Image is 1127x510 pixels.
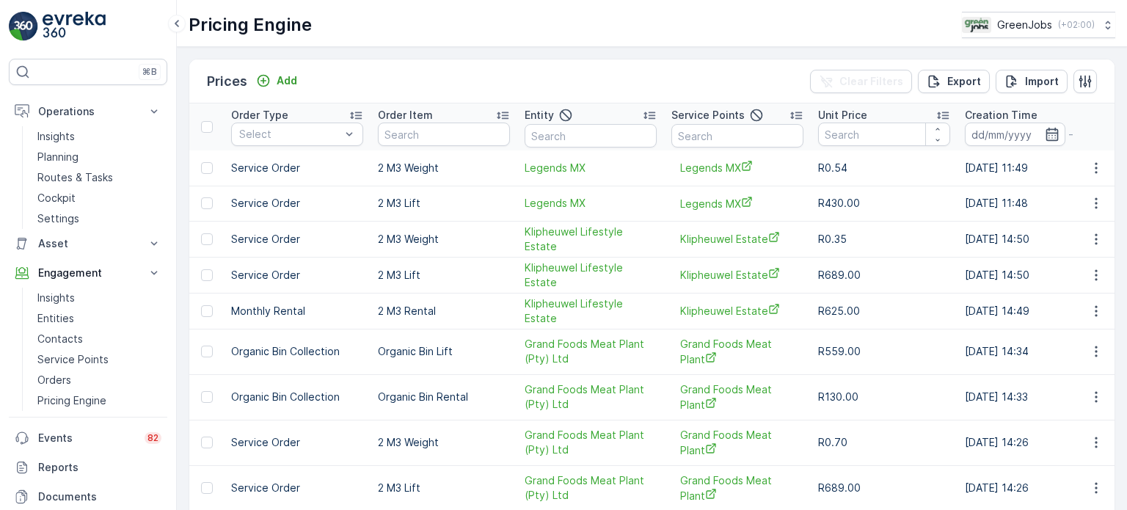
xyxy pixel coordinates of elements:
[378,196,510,211] p: 2 M3 Lift
[671,124,803,147] input: Search
[277,73,297,88] p: Add
[231,481,363,495] p: Service Order
[680,303,795,318] a: Klipheuwel Estate
[37,191,76,205] p: Cockpit
[810,70,912,93] button: Clear Filters
[37,129,75,144] p: Insights
[9,229,167,258] button: Asset
[32,126,167,147] a: Insights
[378,123,510,146] input: Search
[525,473,657,503] a: Grand Foods Meat Plant (Pty) Ltd
[147,432,158,444] p: 82
[378,268,510,283] p: 2 M3 Lift
[32,288,167,308] a: Insights
[680,231,795,247] a: Klipheuwel Estate
[378,481,510,495] p: 2 M3 Lift
[37,311,74,326] p: Entities
[680,382,795,412] span: Grand Foods Meat Plant
[680,160,795,175] a: Legends MX
[525,225,657,254] a: Klipheuwel Lifestyle Estate
[818,108,867,123] p: Unit Price
[818,390,858,403] span: R130.00
[997,18,1052,32] p: GreenJobs
[201,305,213,317] div: Toggle Row Selected
[525,382,657,412] span: Grand Foods Meat Plant (Pty) Ltd
[32,370,167,390] a: Orders
[962,17,991,33] img: Green_Jobs_Logo.png
[38,489,161,504] p: Documents
[250,72,303,90] button: Add
[9,423,167,453] a: Events82
[9,453,167,482] a: Reports
[201,346,213,357] div: Toggle Row Selected
[201,391,213,403] div: Toggle Row Selected
[201,269,213,281] div: Toggle Row Selected
[189,13,312,37] p: Pricing Engine
[525,196,657,211] a: Legends MX
[671,108,745,123] p: Service Points
[525,296,657,326] a: Klipheuwel Lifestyle Estate
[9,97,167,126] button: Operations
[32,329,167,349] a: Contacts
[965,123,1065,146] input: dd/mm/yyyy
[378,161,510,175] p: 2 M3 Weight
[38,266,138,280] p: Engagement
[32,349,167,370] a: Service Points
[207,71,247,92] p: Prices
[1058,19,1095,31] p: ( +02:00 )
[38,236,138,251] p: Asset
[231,268,363,283] p: Service Order
[818,345,861,357] span: R559.00
[37,373,71,387] p: Orders
[231,161,363,175] p: Service Order
[525,124,657,147] input: Search
[680,196,795,211] a: Legends MX
[32,208,167,229] a: Settings
[231,435,363,450] p: Service Order
[680,337,795,367] a: Grand Foods Meat Plant
[38,460,161,475] p: Reports
[32,308,167,329] a: Entities
[37,170,113,185] p: Routes & Tasks
[525,261,657,290] span: Klipheuwel Lifestyle Estate
[965,108,1037,123] p: Creation Time
[680,428,795,458] a: Grand Foods Meat Plant
[947,74,981,89] p: Export
[962,12,1115,38] button: GreenJobs(+02:00)
[32,390,167,411] a: Pricing Engine
[378,232,510,247] p: 2 M3 Weight
[201,233,213,245] div: Toggle Row Selected
[37,332,83,346] p: Contacts
[239,127,340,142] p: Select
[525,108,554,123] p: Entity
[1025,74,1059,89] p: Import
[9,12,38,41] img: logo
[378,344,510,359] p: Organic Bin Lift
[231,196,363,211] p: Service Order
[525,428,657,457] span: Grand Foods Meat Plant (Pty) Ltd
[378,390,510,404] p: Organic Bin Rental
[525,337,657,366] a: Grand Foods Meat Plant (Pty) Ltd
[142,66,157,78] p: ⌘B
[37,393,106,408] p: Pricing Engine
[818,305,860,317] span: R625.00
[918,70,990,93] button: Export
[680,267,795,283] a: Klipheuwel Estate
[378,108,433,123] p: Order Item
[378,435,510,450] p: 2 M3 Weight
[680,473,795,503] a: Grand Foods Meat Plant
[1068,125,1073,143] p: -
[201,162,213,174] div: Toggle Row Selected
[37,352,109,367] p: Service Points
[839,74,903,89] p: Clear Filters
[37,291,75,305] p: Insights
